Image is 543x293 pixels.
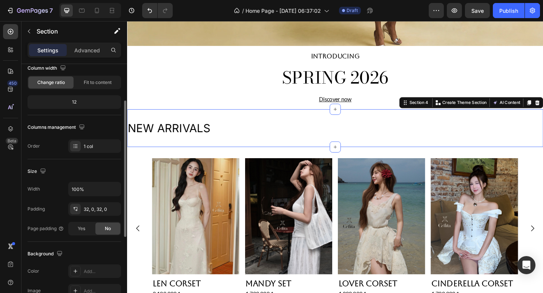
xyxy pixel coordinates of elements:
[28,206,45,212] div: Padding
[49,6,53,15] p: 7
[396,84,429,93] button: AI Content
[1,215,22,236] button: Carousel Back Arrow
[6,138,18,144] div: Beta
[27,279,122,292] h2: Len Corset
[84,268,119,275] div: Add...
[493,3,525,18] button: Publish
[28,249,64,259] div: Background
[78,225,85,232] span: Yes
[105,225,111,232] span: No
[229,149,324,276] a: Lover Corset
[28,122,86,133] div: Columns management
[430,215,451,236] button: Carousel Next Arrow
[142,3,173,18] div: Undo/Redo
[28,225,64,232] div: Page padding
[27,149,122,276] a: Len Corset
[7,80,18,86] div: 450
[37,79,65,86] span: Change ratio
[127,21,543,293] iframe: Design area
[305,85,329,92] div: Section 4
[499,7,518,15] div: Publish
[84,79,112,86] span: Fit to content
[128,279,223,292] h2: Mandy Set
[28,63,67,73] div: Column width
[69,182,121,196] input: Auto
[128,149,223,276] a: Mandy Set
[84,143,119,150] div: 1 col
[37,27,98,36] p: Section
[28,143,40,150] div: Order
[84,206,119,213] div: 32, 0, 32, 0
[330,149,425,276] a: Cinderella Corset
[28,166,48,177] div: Size
[465,3,490,18] button: Save
[74,46,100,54] p: Advanced
[37,46,58,54] p: Settings
[28,186,40,192] div: Width
[229,279,324,292] h2: Lover Corset
[29,97,120,107] div: 12
[471,8,484,14] span: Save
[242,7,244,15] span: /
[1,109,452,125] p: NEW ARRIVALS
[347,7,358,14] span: Draft
[3,3,56,18] button: 7
[343,85,391,92] p: Create Theme Section
[245,7,321,15] span: Home Page - [DATE] 06:37:02
[517,256,535,274] div: Open Intercom Messenger
[330,279,425,292] h2: Cinderella Corset
[28,268,39,275] div: Color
